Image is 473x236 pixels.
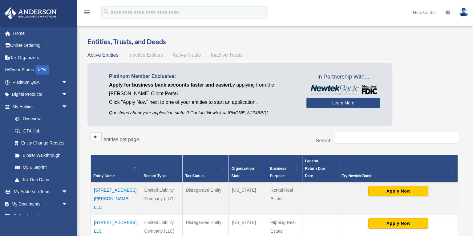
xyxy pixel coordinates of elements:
[267,155,302,183] th: Business Purpose: Activate to sort
[62,100,74,113] span: arrow_drop_down
[459,8,468,17] img: User Pic
[91,182,141,215] td: [STREET_ADDRESS][PERSON_NAME], LLC
[185,174,204,178] span: Tax Status
[62,198,74,210] span: arrow_drop_down
[305,159,325,178] span: Federal Return Due Date
[109,109,297,117] p: Questions about your application status? Contact Newtek at [PHONE_NUMBER]
[9,113,71,125] a: Overview
[109,82,230,87] span: Apply for business bank accounts faster and easier
[62,76,74,89] span: arrow_drop_down
[342,172,448,180] div: Try Newtek Bank
[4,64,77,76] a: Order StatusNEW
[4,76,77,88] a: Platinum Q&Aarrow_drop_down
[3,7,59,19] img: Anderson Advisors Platinum Portal
[339,155,458,183] th: Try Newtek Bank : Activate to sort
[93,174,115,178] span: Entity Name
[4,198,77,210] a: My Documentsarrow_drop_down
[87,37,461,47] h3: Entities, Trusts, and Deeds
[9,137,74,149] a: Entity Change Request
[270,166,286,178] span: Business Purpose
[144,174,166,178] span: Record Type
[83,9,91,16] i: menu
[306,72,380,82] span: In Partnership With...
[9,173,74,186] a: Tax Due Dates
[141,155,183,183] th: Record Type: Activate to sort
[103,137,139,142] label: entries per page
[62,210,74,223] span: arrow_drop_down
[4,27,77,39] a: Home
[103,8,110,15] i: search
[9,125,74,137] a: CTA Hub
[4,51,77,64] a: Tax Organizers
[4,210,77,222] a: Online Learningarrow_drop_down
[91,155,141,183] th: Entity Name: Activate to invert sorting
[183,155,229,183] th: Tax Status: Activate to sort
[9,149,74,161] a: Binder Walkthrough
[309,85,377,95] img: NewtekBankLogoSM.png
[302,155,339,183] th: Federal Return Due Date: Activate to sort
[306,98,380,108] a: Learn More
[368,186,428,196] button: Apply Now
[83,11,91,16] a: menu
[183,182,229,215] td: Disregarded Entity
[87,52,118,58] span: Active Entities
[9,161,74,174] a: My Blueprint
[267,182,302,215] td: Rental Real Estate
[231,166,254,178] span: Organization State
[4,186,77,198] a: My Anderson Teamarrow_drop_down
[4,100,74,113] a: My Entitiesarrow_drop_down
[229,155,267,183] th: Organization State: Activate to sort
[62,88,74,101] span: arrow_drop_down
[141,182,183,215] td: Limited Liability Company (LLC)
[368,218,428,229] button: Apply Now
[109,81,297,98] p: by applying from the [PERSON_NAME] Client Portal.
[109,72,297,81] p: Platinum Member Exclusive:
[4,88,77,101] a: Digital Productsarrow_drop_down
[4,39,77,52] a: Online Ordering
[211,52,243,58] span: Inactive Trusts
[316,138,333,143] label: Search:
[173,52,201,58] span: Active Trusts
[62,186,74,198] span: arrow_drop_down
[109,98,297,107] p: Click "Apply Now" next to one of your entities to start an application.
[128,52,163,58] span: Inactive Entities
[229,182,267,215] td: [US_STATE]
[35,65,49,75] div: NEW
